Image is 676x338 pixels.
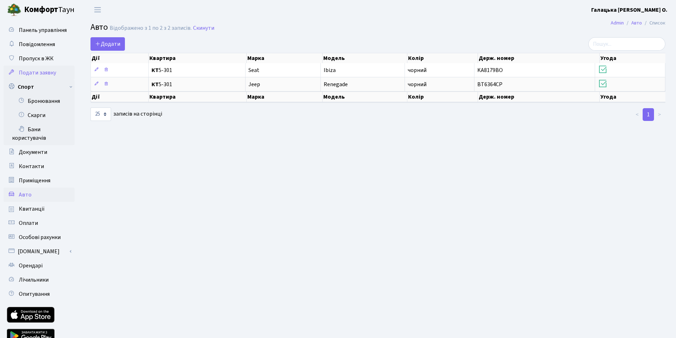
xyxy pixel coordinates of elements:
span: Додати [95,40,120,48]
th: Модель [323,92,407,102]
a: Пропуск в ЖК [4,51,75,66]
span: Приміщення [19,177,50,184]
span: KA8179BO [477,66,503,74]
a: Оплати [4,216,75,230]
th: Марка [247,92,323,102]
span: Квитанції [19,205,45,213]
div: Відображено з 1 по 2 з 2 записів. [110,25,192,32]
a: Скарги [4,108,75,122]
span: Орендарі [19,262,43,270]
span: Подати заявку [19,69,56,77]
a: Галацька [PERSON_NAME] О. [591,6,667,14]
a: Авто [4,188,75,202]
label: записів на сторінці [90,107,162,121]
th: Дії [91,92,149,102]
a: Admin [611,19,624,27]
a: Лічильники [4,273,75,287]
th: Держ. номер [478,92,600,102]
a: Бани користувачів [4,122,75,145]
th: Квартира [149,53,247,63]
a: 1 [643,108,654,121]
a: Орендарі [4,259,75,273]
span: Оплати [19,219,38,227]
span: Авто [90,21,108,33]
span: Авто [19,191,32,199]
span: Опитування [19,290,50,298]
input: Пошук... [588,37,665,51]
b: КТ [152,66,159,74]
a: Бронювання [4,94,75,108]
a: Особові рахунки [4,230,75,244]
a: Документи [4,145,75,159]
span: Таун [24,4,75,16]
span: чорний [408,81,427,88]
span: Пропуск в ЖК [19,55,54,62]
select: записів на сторінці [90,107,111,121]
a: Додати [90,37,125,51]
a: Опитування [4,287,75,301]
span: Документи [19,148,47,156]
span: Особові рахунки [19,233,61,241]
th: Модель [323,53,407,63]
b: Комфорт [24,4,58,15]
th: Дії [91,53,149,63]
th: Колір [407,53,478,63]
a: Приміщення [4,173,75,188]
span: Ibiza [324,66,336,74]
span: Контакти [19,162,44,170]
a: Контакти [4,159,75,173]
span: Повідомлення [19,40,55,48]
span: Панель управління [19,26,67,34]
th: Марка [247,53,323,63]
a: Квитанції [4,202,75,216]
th: Квартира [149,92,247,102]
a: Панель управління [4,23,75,37]
a: Подати заявку [4,66,75,80]
b: КТ [152,81,159,88]
a: Авто [631,19,642,27]
nav: breadcrumb [600,16,676,31]
span: Лічильники [19,276,49,284]
a: [DOMAIN_NAME] [4,244,75,259]
a: Повідомлення [4,37,75,51]
button: Переключити навігацію [89,4,106,16]
li: Список [642,19,665,27]
span: Renegade [324,81,348,88]
span: чорний [408,66,427,74]
th: Угода [600,53,671,63]
span: Jeep [248,81,260,88]
th: Угода [600,92,671,102]
span: BT6364CP [477,81,502,88]
a: Скинути [193,25,214,32]
img: logo.png [7,3,21,17]
span: Seat [248,66,259,74]
th: Держ. номер [478,53,600,63]
span: 5-301 [152,82,242,87]
th: Колір [407,92,478,102]
span: 5-301 [152,67,242,73]
a: Спорт [4,80,75,94]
